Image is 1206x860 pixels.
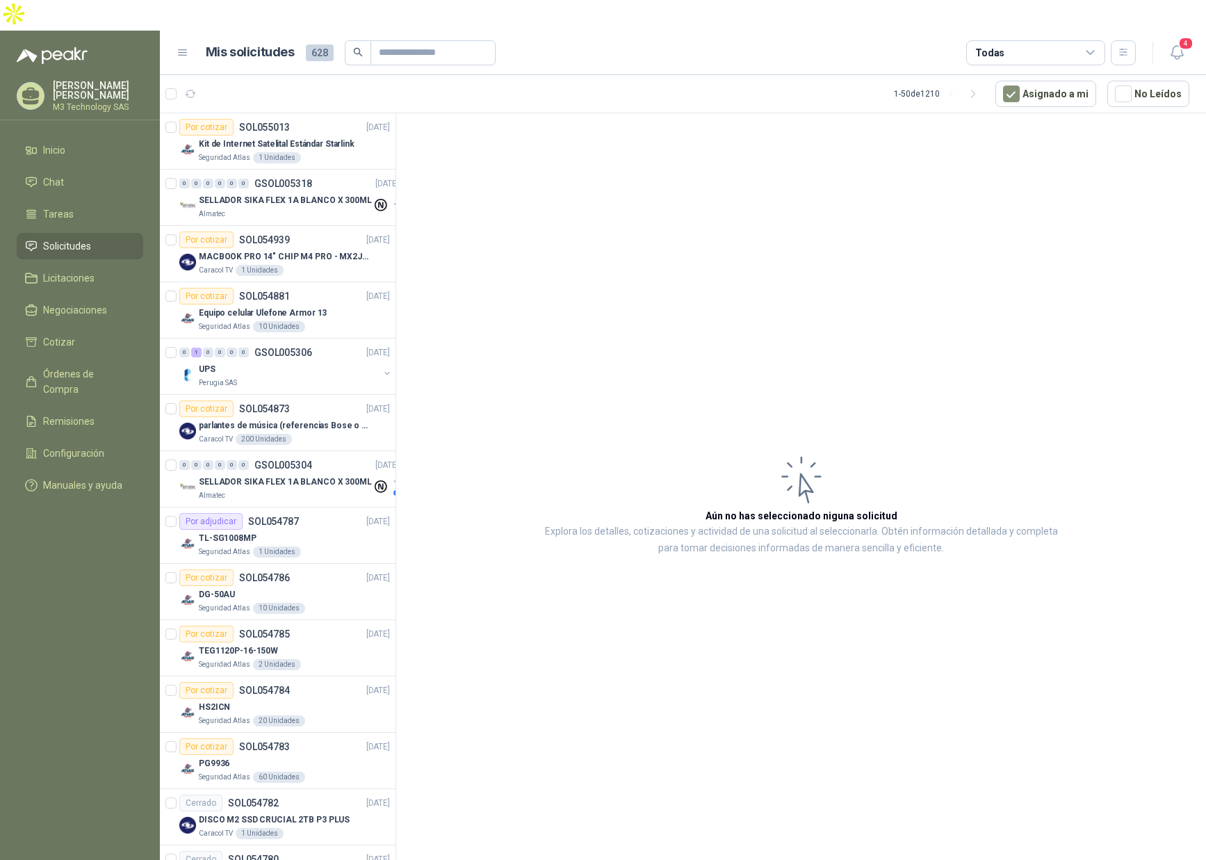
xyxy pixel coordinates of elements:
span: Tareas [43,206,74,222]
p: GSOL005318 [254,179,312,188]
p: parlantes de música (referencias Bose o Alexa) CON MARCACION 1 LOGO (Mas datos en el adjunto) [199,419,372,432]
p: GSOL005306 [254,348,312,357]
p: [DATE] [366,628,390,641]
a: Solicitudes [17,233,143,259]
span: Solicitudes [43,238,91,254]
button: No Leídos [1107,81,1189,107]
span: Cotizar [43,334,75,350]
div: 0 [238,179,249,188]
div: 1 Unidades [253,152,301,163]
p: Equipo celular Ulefone Armor 13 [199,307,327,320]
div: 1 - 50 de 1210 [894,83,984,105]
a: Cotizar [17,329,143,355]
div: Por cotizar [179,400,234,417]
div: Cerrado [179,795,222,811]
p: SOL054787 [248,517,299,526]
p: Explora los detalles, cotizaciones y actividad de una solicitud al seleccionarla. Obtén informaci... [535,524,1067,557]
div: Por adjudicar [179,513,243,530]
p: Seguridad Atlas [199,321,250,332]
div: Por cotizar [179,288,234,305]
p: Seguridad Atlas [199,546,250,558]
p: HS2ICN [199,701,230,714]
img: Company Logo [179,141,196,158]
div: Por cotizar [179,738,234,755]
a: Por cotizarSOL054785[DATE] Company LogoTEG1120P-16-150WSeguridad Atlas2 Unidades [160,620,396,676]
a: Inicio [17,137,143,163]
button: Asignado a mi [995,81,1096,107]
p: SOL054881 [239,291,290,301]
a: Por cotizarSOL054786[DATE] Company LogoDG-50AUSeguridad Atlas10 Unidades [160,564,396,620]
a: Remisiones [17,408,143,435]
img: Company Logo [179,535,196,552]
img: Company Logo [179,310,196,327]
div: 0 [191,460,202,470]
div: 0 [179,348,190,357]
img: Company Logo [179,761,196,777]
span: Inicio [43,143,65,158]
div: 0 [238,460,249,470]
p: Seguridad Atlas [199,715,250,727]
p: [DATE] [366,403,390,416]
h1: Mis solicitudes [206,42,295,63]
a: Por cotizarSOL054881[DATE] Company LogoEquipo celular Ulefone Armor 13Seguridad Atlas10 Unidades [160,282,396,339]
div: 0 [203,348,213,357]
p: Kit de Internet Satelital Estándar Starlink [199,138,355,151]
span: Chat [43,175,64,190]
span: 4 [1178,37,1193,50]
div: 0 [215,179,225,188]
p: SELLADOR SIKA FLEX 1A BLANCO X 300ML [199,476,372,489]
div: 0 [179,179,190,188]
div: 10 Unidades [253,603,305,614]
p: SOL054784 [239,685,290,695]
div: 0 [227,460,237,470]
a: Por adjudicarSOL054787[DATE] Company LogoTL-SG1008MPSeguridad Atlas1 Unidades [160,508,396,564]
a: Por cotizarSOL054784[DATE] Company LogoHS2ICNSeguridad Atlas20 Unidades [160,676,396,733]
span: Licitaciones [43,270,95,286]
p: SOL054939 [239,235,290,245]
a: Chat [17,169,143,195]
a: Órdenes de Compra [17,361,143,403]
p: Caracol TV [199,265,233,276]
p: Seguridad Atlas [199,152,250,163]
p: [DATE] [366,571,390,585]
a: Por cotizarSOL054783[DATE] Company LogoPG9936Seguridad Atlas60 Unidades [160,733,396,789]
div: 0 [227,348,237,357]
p: SOL054786 [239,573,290,583]
div: 0 [215,348,225,357]
a: 0 0 0 0 0 0 GSOL005304[DATE] Company LogoSELLADOR SIKA FLEX 1A BLANCO X 300MLAlmatec [179,457,402,501]
p: Seguridad Atlas [199,659,250,670]
a: Por cotizarSOL055013[DATE] Company LogoKit de Internet Satelital Estándar StarlinkSeguridad Atlas... [160,113,396,170]
div: 1 Unidades [236,828,284,839]
p: Seguridad Atlas [199,772,250,783]
span: 628 [306,44,334,61]
img: Company Logo [179,479,196,496]
div: Por cotizar [179,682,234,699]
p: SOL054873 [239,404,290,414]
p: Caracol TV [199,828,233,839]
div: Por cotizar [179,626,234,642]
img: Logo peakr [17,47,88,64]
p: SOL054785 [239,629,290,639]
h3: Aún no has seleccionado niguna solicitud [706,508,897,524]
div: Por cotizar [179,232,234,248]
img: Company Logo [179,592,196,608]
p: SELLADOR SIKA FLEX 1A BLANCO X 300ML [199,194,372,207]
div: Por cotizar [179,569,234,586]
p: DG-50AU [199,588,235,601]
p: [DATE] [375,177,399,190]
p: [DATE] [366,797,390,810]
div: 1 Unidades [253,546,301,558]
span: Configuración [43,446,104,461]
span: Órdenes de Compra [43,366,130,397]
div: 10 Unidades [253,321,305,332]
p: GSOL005304 [254,460,312,470]
p: TL-SG1008MP [199,532,256,545]
span: search [353,47,363,57]
img: Company Logo [179,197,196,214]
p: Almatec [199,209,225,220]
p: [DATE] [366,346,390,359]
p: [DATE] [375,459,399,472]
img: Company Logo [179,366,196,383]
span: Manuales y ayuda [43,478,122,493]
div: 1 Unidades [236,265,284,276]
